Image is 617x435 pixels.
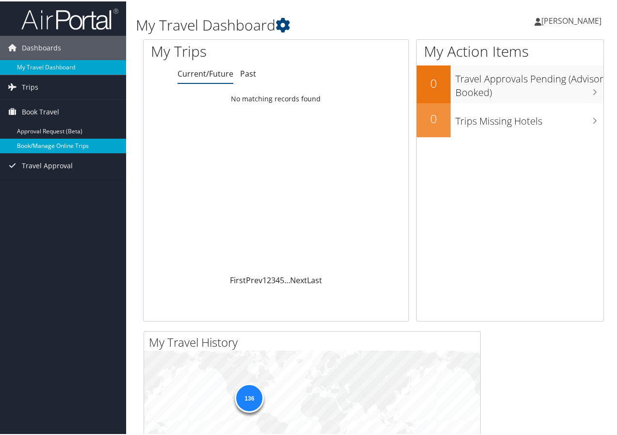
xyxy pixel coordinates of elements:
[178,67,233,78] a: Current/Future
[246,274,262,284] a: Prev
[22,74,38,98] span: Trips
[541,14,601,25] span: [PERSON_NAME]
[417,109,451,126] h2: 0
[144,89,408,106] td: No matching records found
[290,274,307,284] a: Next
[535,5,611,34] a: [PERSON_NAME]
[280,274,284,284] a: 5
[230,274,246,284] a: First
[455,108,603,127] h3: Trips Missing Hotels
[151,40,291,60] h1: My Trips
[417,40,603,60] h1: My Action Items
[417,74,451,90] h2: 0
[21,6,118,29] img: airportal-logo.png
[240,67,256,78] a: Past
[235,382,264,411] div: 136
[22,98,59,123] span: Book Travel
[417,64,603,101] a: 0Travel Approvals Pending (Advisor Booked)
[149,333,480,349] h2: My Travel History
[455,66,603,98] h3: Travel Approvals Pending (Advisor Booked)
[271,274,276,284] a: 3
[307,274,322,284] a: Last
[22,34,61,59] span: Dashboards
[284,274,290,284] span: …
[22,152,73,177] span: Travel Approval
[417,102,603,136] a: 0Trips Missing Hotels
[136,14,453,34] h1: My Travel Dashboard
[276,274,280,284] a: 4
[262,274,267,284] a: 1
[267,274,271,284] a: 2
